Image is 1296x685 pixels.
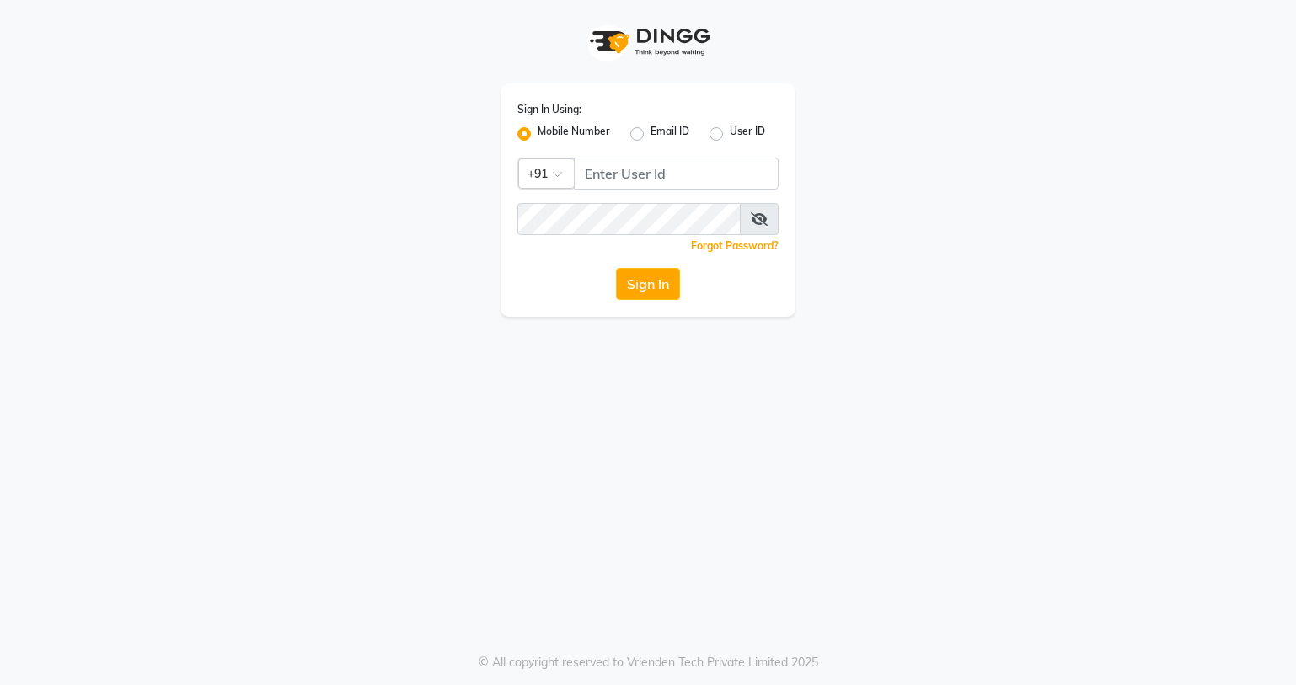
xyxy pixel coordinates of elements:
[517,102,581,117] label: Sign In Using:
[517,203,741,235] input: Username
[691,239,779,252] a: Forgot Password?
[651,124,689,144] label: Email ID
[616,268,680,300] button: Sign In
[538,124,610,144] label: Mobile Number
[730,124,765,144] label: User ID
[574,158,779,190] input: Username
[581,17,715,67] img: logo1.svg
